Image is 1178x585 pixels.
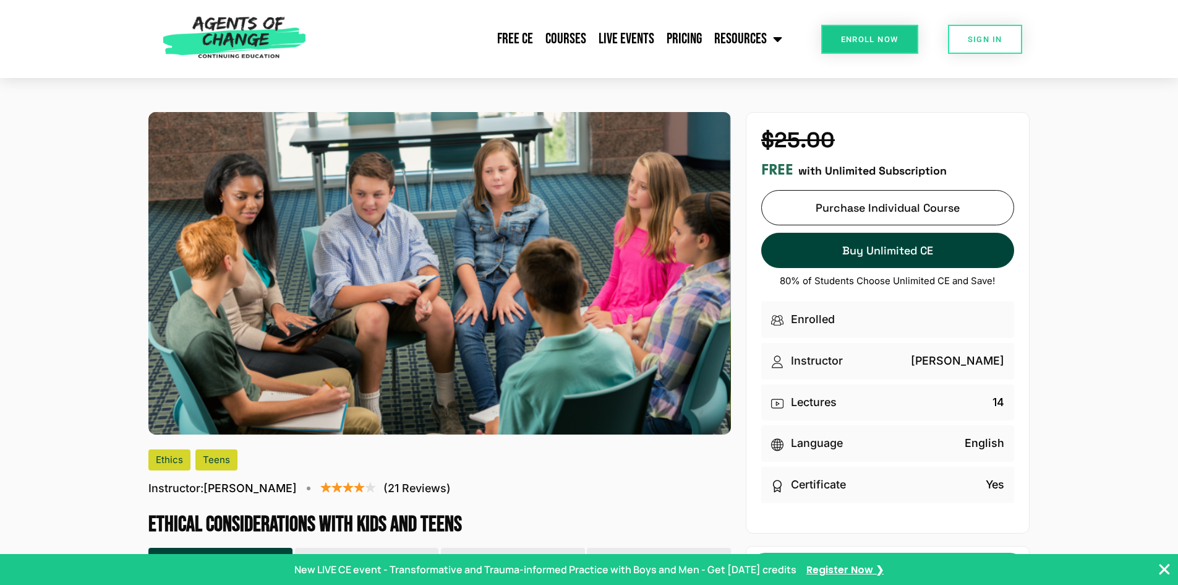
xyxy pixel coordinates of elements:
[312,24,788,54] nav: Menu
[491,24,539,54] a: Free CE
[761,161,793,179] h3: FREE
[911,353,1004,370] p: [PERSON_NAME]
[383,480,451,497] p: (21 Reviews)
[965,435,1004,452] p: English
[148,548,292,585] button: Overview
[761,275,1014,287] p: 80% of Students Choose Unlimited CE and Save!
[195,449,237,470] div: Teens
[708,24,788,54] a: Resources
[294,562,796,577] p: New LIVE CE event - Transformative and Trauma-informed Practice with Boys and Men - Get [DATE] cr...
[148,480,297,497] p: [PERSON_NAME]
[148,512,731,538] h1: Ethical Considerations with Kids and Teens (3 Ethics CE Credit)
[761,190,1014,225] a: Purchase Individual Course
[948,25,1022,54] a: SIGN IN
[791,477,846,493] p: Certificate
[842,244,933,257] span: Buy Unlimited CE
[660,24,708,54] a: Pricing
[816,201,960,214] span: Purchase Individual Course
[791,394,837,411] p: Lectures
[1157,562,1172,577] button: Close Banner
[441,548,585,585] button: Instructor
[761,128,1014,154] h4: $25.00
[295,548,439,585] button: Curriculum
[986,477,1004,493] p: Yes
[968,35,1002,43] span: SIGN IN
[791,435,843,452] p: Language
[587,548,731,585] button: Review
[539,24,592,54] a: Courses
[806,562,884,578] a: Register Now ❯
[841,35,898,43] span: Enroll Now
[761,161,1014,179] div: with Unlimited Subscription
[148,449,190,470] div: Ethics
[791,311,835,328] p: Enrolled
[761,233,1014,268] a: Buy Unlimited CE
[821,25,918,54] a: Enroll Now
[992,394,1004,411] p: 14
[148,112,731,434] img: Ethical Considerations with Kids and Teens (3 Ethics CE Credit)
[148,480,203,497] span: Instructor:
[791,353,843,370] p: Instructor
[592,24,660,54] a: Live Events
